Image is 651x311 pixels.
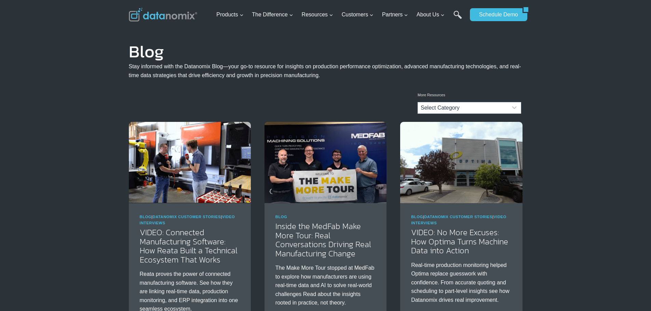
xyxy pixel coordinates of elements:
span: Partners [382,10,408,19]
img: Discover how Optima Manufacturing uses Datanomix to turn raw machine data into real-time insights... [400,122,522,203]
span: The Difference [252,10,293,19]
a: Search [453,11,462,26]
a: Datanomix Customer Stories [153,215,221,219]
a: VIDEO: Connected Manufacturing Software: How Reata Built a Technical Ecosystem That Works [140,226,238,265]
a: Video Interviews [411,215,506,225]
span: Products [216,10,243,19]
a: Inside the MedFab Make More Tour: Real Conversations Driving Real Manufacturing Change [275,220,371,259]
p: The Make More Tour stopped at MedFab to explore how manufacturers are using real-time data and AI... [275,264,376,307]
span: Resources [302,10,333,19]
a: Blog [275,215,287,219]
span: About Us [417,10,445,19]
h1: Blog [129,46,523,57]
span: Customers [342,10,374,19]
a: Blog [140,215,152,219]
a: Video Interviews [140,215,235,225]
p: More Resources [418,92,521,98]
span: | | [140,215,235,225]
a: Schedule Demo [470,8,523,21]
p: Real-time production monitoring helped Optima replace guesswork with confidence. From accurate qu... [411,261,511,305]
a: Blog [411,215,423,219]
img: Make More Tour at Medfab - See how AI in Manufacturing is taking the spotlight [265,122,386,203]
a: Datanomix Customer Stories [424,215,492,219]
nav: Primary Navigation [214,4,466,26]
p: Stay informed with the Datanomix Blog—your go-to resource for insights on production performance ... [129,62,523,80]
img: Reata’s Connected Manufacturing Software Ecosystem [129,122,251,203]
a: VIDEO: No More Excuses: How Optima Turns Machine Data into Action [411,226,508,256]
img: Datanomix [129,8,197,22]
span: | | [411,215,506,225]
